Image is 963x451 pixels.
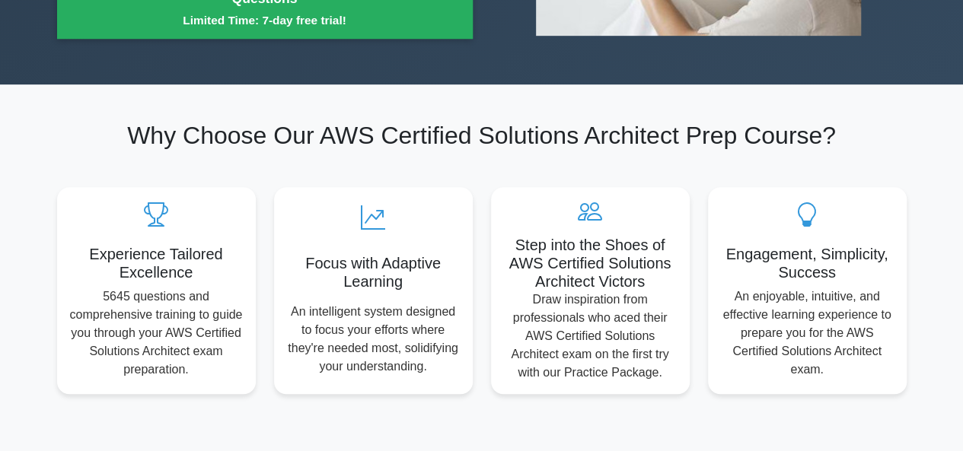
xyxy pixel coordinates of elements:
[57,121,907,150] h2: Why Choose Our AWS Certified Solutions Architect Prep Course?
[76,11,454,29] small: Limited Time: 7-day free trial!
[69,245,244,281] h5: Experience Tailored Excellence
[286,303,461,376] p: An intelligent system designed to focus your efforts where they're needed most, solidifying your ...
[286,254,461,291] h5: Focus with Adaptive Learning
[503,236,678,291] h5: Step into the Shoes of AWS Certified Solutions Architect Victors
[503,291,678,382] p: Draw inspiration from professionals who aced their AWS Certified Solutions Architect exam on the ...
[720,245,894,281] h5: Engagement, Simplicity, Success
[69,287,244,379] p: 5645 questions and comprehensive training to guide you through your AWS Certified Solutions Archi...
[720,287,894,379] p: An enjoyable, intuitive, and effective learning experience to prepare you for the AWS Certified S...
